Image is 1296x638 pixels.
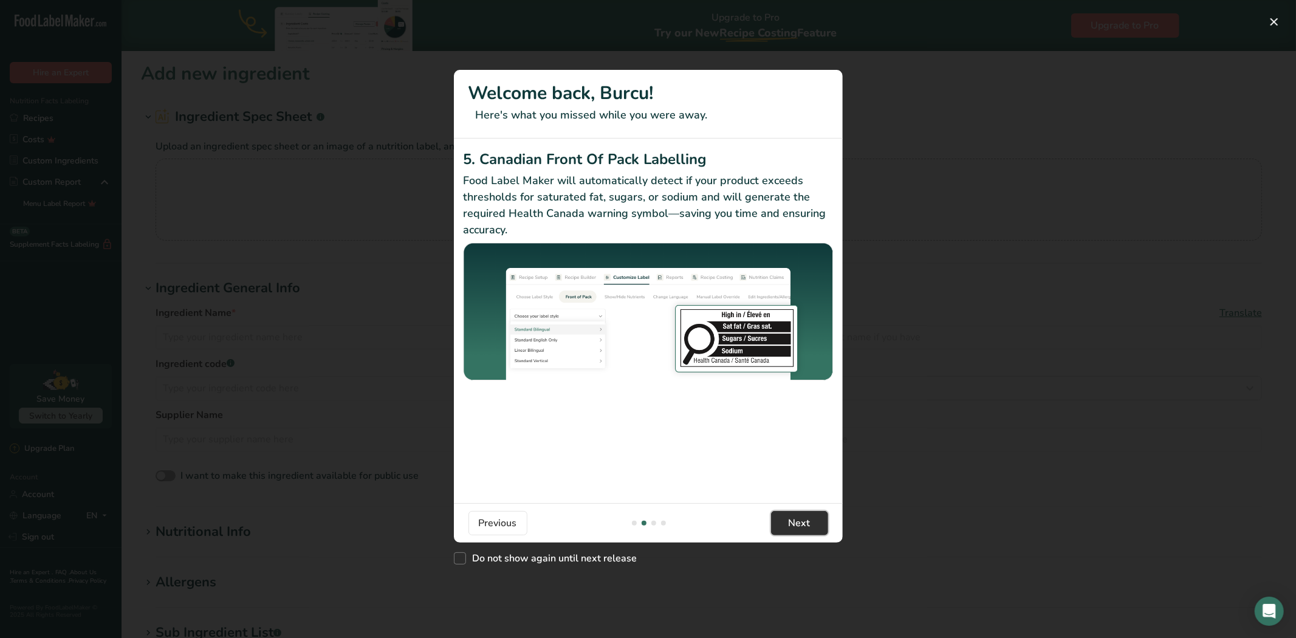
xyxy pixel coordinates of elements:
[479,516,517,530] span: Previous
[468,80,828,107] h1: Welcome back, Burcu!
[771,511,828,535] button: Next
[464,173,833,238] p: Food Label Maker will automatically detect if your product exceeds thresholds for saturated fat, ...
[789,516,811,530] span: Next
[468,511,527,535] button: Previous
[464,148,833,170] h2: 5. Canadian Front Of Pack Labelling
[468,107,828,123] p: Here's what you missed while you were away.
[1255,597,1284,626] div: Open Intercom Messenger
[466,552,637,564] span: Do not show again until next release
[464,243,833,382] img: Canadian Front Of Pack Labelling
